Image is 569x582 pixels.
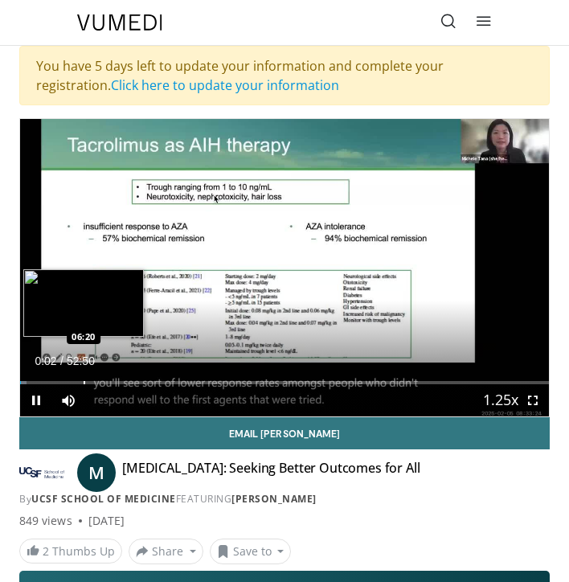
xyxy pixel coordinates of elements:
img: UCSF School of Medicine [19,460,64,486]
img: image.jpeg [23,269,144,337]
h4: [MEDICAL_DATA]: Seeking Better Outcomes for All [122,460,420,486]
div: By FEATURING [19,492,550,506]
span: 2 [43,543,49,559]
button: Fullscreen [517,384,549,416]
button: Pause [20,384,52,416]
span: 849 views [19,513,72,529]
div: Progress Bar [20,381,549,384]
span: 52:50 [67,355,95,367]
span: 0:02 [35,355,56,367]
a: Click here to update your information [111,76,339,94]
img: VuMedi Logo [77,14,162,31]
a: M [77,453,116,492]
div: You have 5 days left to update your information and complete your registration. [19,46,550,105]
button: Mute [52,384,84,416]
video-js: Video Player [20,119,549,416]
button: Share [129,539,203,564]
button: Save to [210,539,292,564]
div: [DATE] [88,513,125,529]
span: / [60,355,63,367]
a: Email [PERSON_NAME] [19,417,550,449]
a: 2 Thumbs Up [19,539,122,564]
button: Playback Rate [485,384,517,416]
a: [PERSON_NAME] [231,492,317,506]
a: UCSF School of Medicine [31,492,176,506]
